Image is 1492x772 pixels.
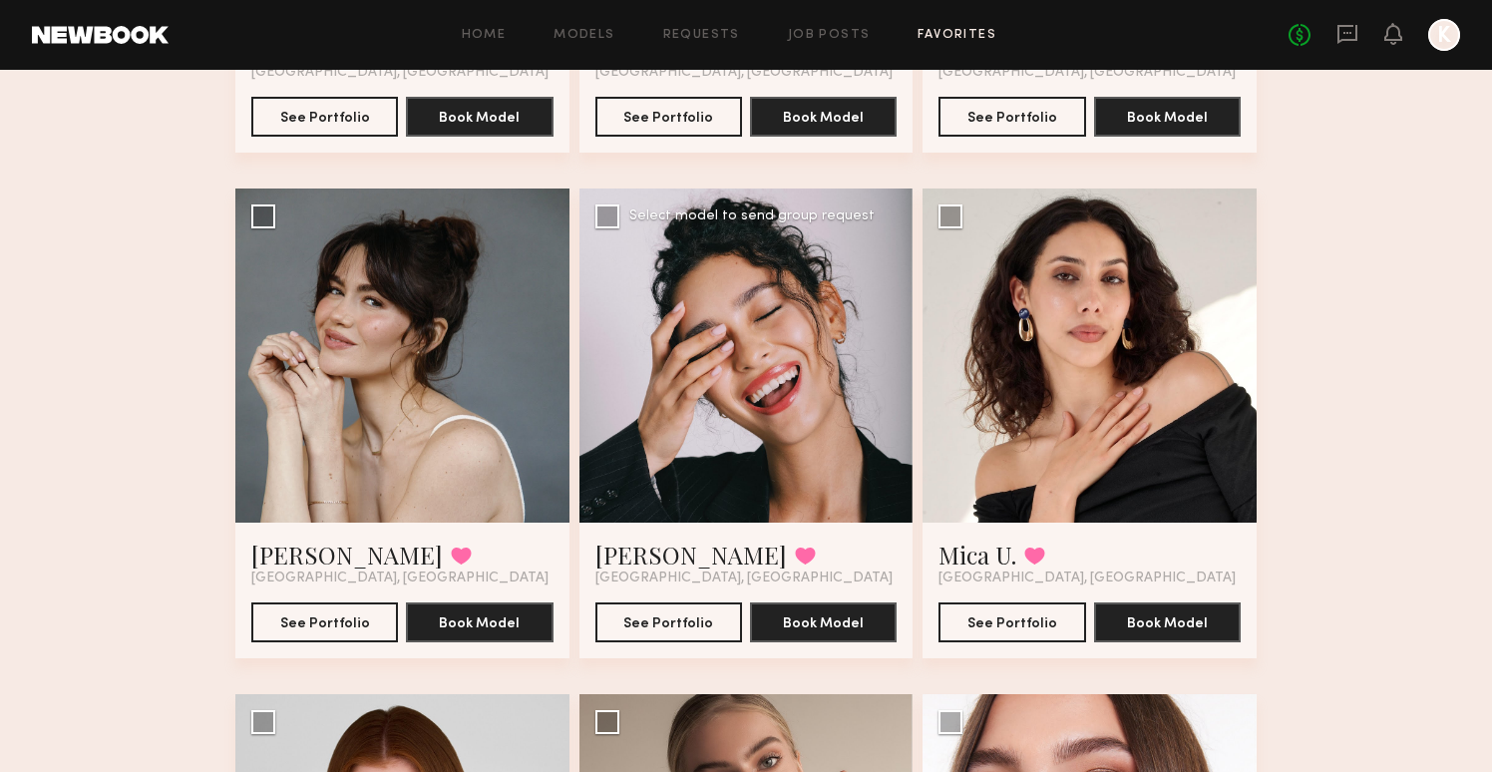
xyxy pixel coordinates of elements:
[750,602,897,642] button: Book Model
[750,108,897,125] a: Book Model
[663,29,740,42] a: Requests
[938,571,1236,586] span: [GEOGRAPHIC_DATA], [GEOGRAPHIC_DATA]
[1094,108,1241,125] a: Book Model
[629,209,875,223] div: Select model to send group request
[918,29,996,42] a: Favorites
[595,97,742,137] button: See Portfolio
[1094,602,1241,642] button: Book Model
[788,29,871,42] a: Job Posts
[251,571,549,586] span: [GEOGRAPHIC_DATA], [GEOGRAPHIC_DATA]
[251,65,549,81] span: [GEOGRAPHIC_DATA], [GEOGRAPHIC_DATA]
[595,65,893,81] span: [GEOGRAPHIC_DATA], [GEOGRAPHIC_DATA]
[595,602,742,642] button: See Portfolio
[406,108,553,125] a: Book Model
[750,613,897,630] a: Book Model
[251,539,443,571] a: [PERSON_NAME]
[406,602,553,642] button: Book Model
[750,97,897,137] button: Book Model
[1094,613,1241,630] a: Book Model
[251,97,398,137] button: See Portfolio
[1428,19,1460,51] a: K
[406,97,553,137] button: Book Model
[938,539,1016,571] a: Mica U.
[595,539,787,571] a: [PERSON_NAME]
[406,613,553,630] a: Book Model
[938,65,1236,81] span: [GEOGRAPHIC_DATA], [GEOGRAPHIC_DATA]
[1094,97,1241,137] button: Book Model
[595,571,893,586] span: [GEOGRAPHIC_DATA], [GEOGRAPHIC_DATA]
[462,29,507,42] a: Home
[938,97,1085,137] button: See Portfolio
[251,602,398,642] button: See Portfolio
[554,29,614,42] a: Models
[938,602,1085,642] button: See Portfolio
